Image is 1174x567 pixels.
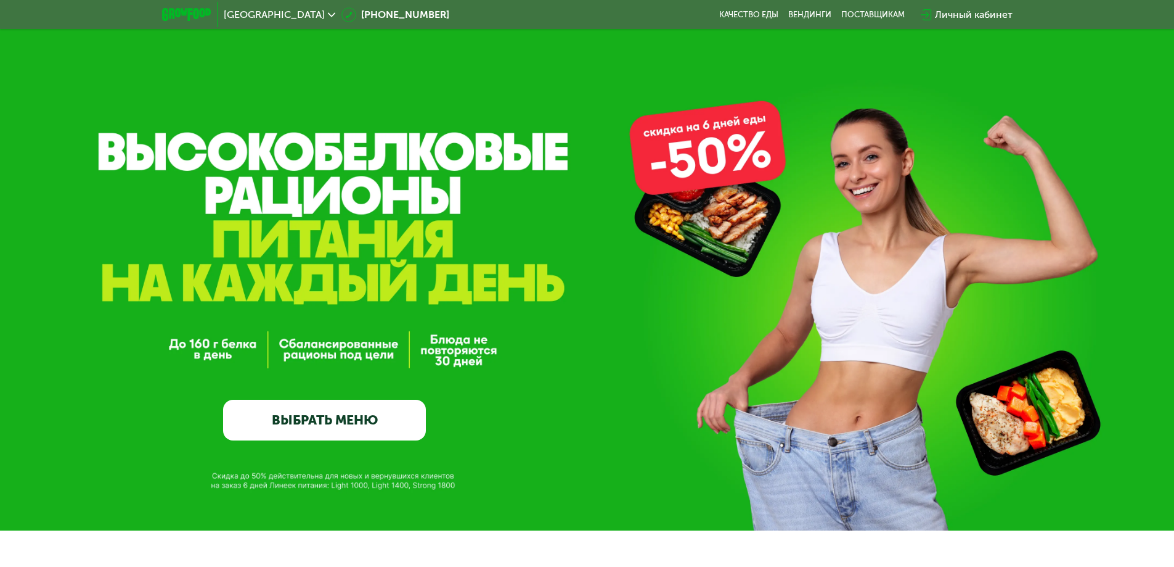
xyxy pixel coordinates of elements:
[719,10,778,20] a: Качество еды
[935,7,1013,22] div: Личный кабинет
[341,7,449,22] a: [PHONE_NUMBER]
[223,400,426,441] a: ВЫБРАТЬ МЕНЮ
[224,10,325,20] span: [GEOGRAPHIC_DATA]
[788,10,831,20] a: Вендинги
[841,10,905,20] div: поставщикам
